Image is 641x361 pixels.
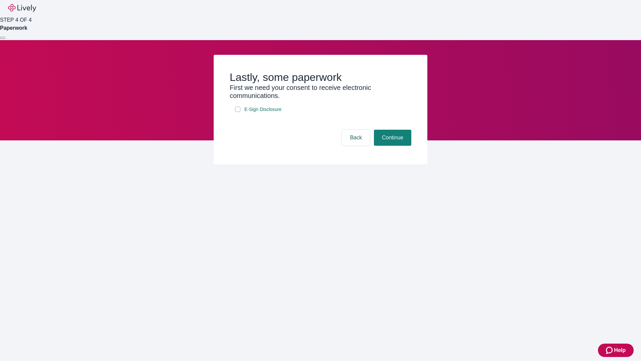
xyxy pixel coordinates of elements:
button: Back [342,130,370,146]
a: e-sign disclosure document [243,105,283,114]
span: Help [614,346,626,354]
button: Zendesk support iconHelp [598,344,634,357]
span: E-Sign Disclosure [244,106,281,113]
button: Continue [374,130,411,146]
svg: Zendesk support icon [606,346,614,354]
h3: First we need your consent to receive electronic communications. [230,84,411,100]
h2: Lastly, some paperwork [230,71,411,84]
img: Lively [8,4,36,12]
